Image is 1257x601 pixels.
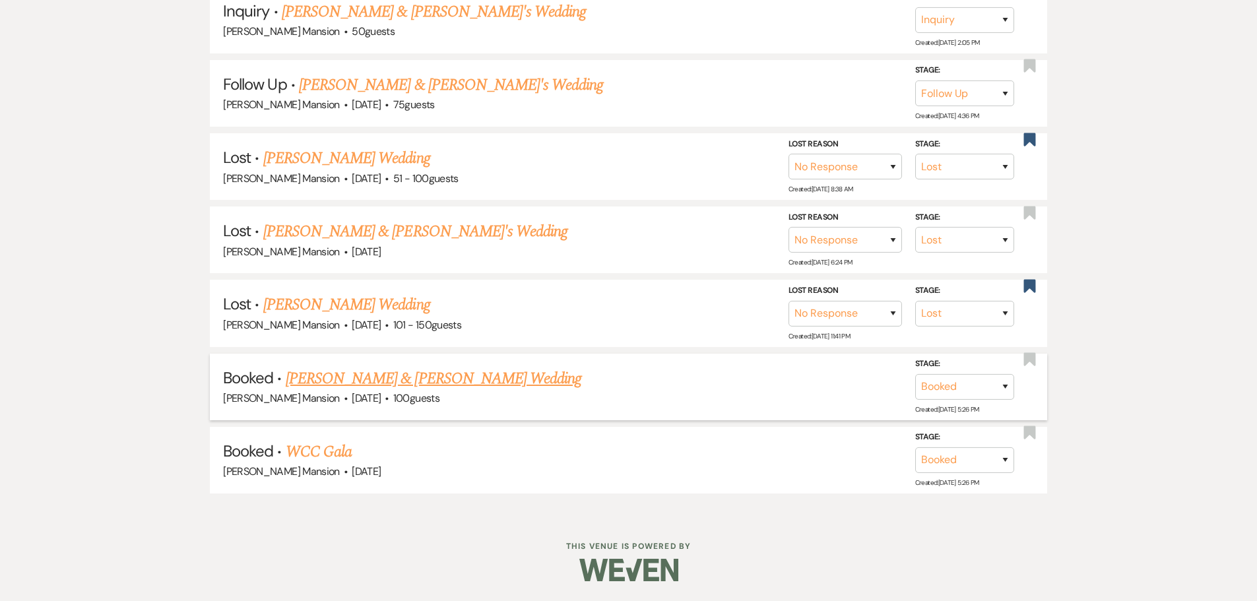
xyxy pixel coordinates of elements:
span: Created: [DATE] 11:41 PM [789,332,850,340]
span: Created: [DATE] 5:26 PM [915,405,979,414]
span: Lost [223,294,251,314]
span: 101 - 150 guests [393,318,461,332]
span: Lost [223,147,251,168]
span: 75 guests [393,98,435,111]
label: Lost Reason [789,284,902,298]
a: [PERSON_NAME] & [PERSON_NAME]'s Wedding [299,73,604,97]
span: [PERSON_NAME] Mansion [223,24,340,38]
a: WCC Gala [286,440,352,464]
label: Stage: [915,430,1014,445]
span: Booked [223,441,273,461]
span: 100 guests [393,391,439,405]
span: Created: [DATE] 5:26 PM [915,478,979,487]
span: Created: [DATE] 8:38 AM [789,185,853,193]
span: [PERSON_NAME] Mansion [223,98,340,111]
span: Created: [DATE] 4:36 PM [915,111,979,120]
label: Stage: [915,137,1014,152]
span: 51 - 100 guests [393,172,459,185]
label: Lost Reason [789,137,902,152]
span: [PERSON_NAME] Mansion [223,391,340,405]
span: [PERSON_NAME] Mansion [223,318,340,332]
span: [DATE] [352,245,381,259]
a: [PERSON_NAME] Wedding [263,293,430,317]
span: [DATE] [352,172,381,185]
a: [PERSON_NAME] & [PERSON_NAME] Wedding [286,367,581,391]
a: [PERSON_NAME] Wedding [263,146,430,170]
span: [PERSON_NAME] Mansion [223,245,340,259]
span: 50 guests [352,24,395,38]
span: Follow Up [223,74,286,94]
a: [PERSON_NAME] & [PERSON_NAME]'s Wedding [263,220,568,243]
label: Lost Reason [789,210,902,225]
label: Stage: [915,284,1014,298]
span: [PERSON_NAME] Mansion [223,464,340,478]
span: Inquiry [223,1,269,21]
span: [DATE] [352,98,381,111]
span: Booked [223,367,273,388]
span: [PERSON_NAME] Mansion [223,172,340,185]
img: Weven Logo [579,547,678,593]
label: Stage: [915,210,1014,225]
span: [DATE] [352,391,381,405]
span: Lost [223,220,251,241]
span: Created: [DATE] 2:05 PM [915,38,980,47]
span: Created: [DATE] 6:24 PM [789,258,853,267]
span: [DATE] [352,318,381,332]
span: [DATE] [352,464,381,478]
label: Stage: [915,357,1014,371]
label: Stage: [915,63,1014,78]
